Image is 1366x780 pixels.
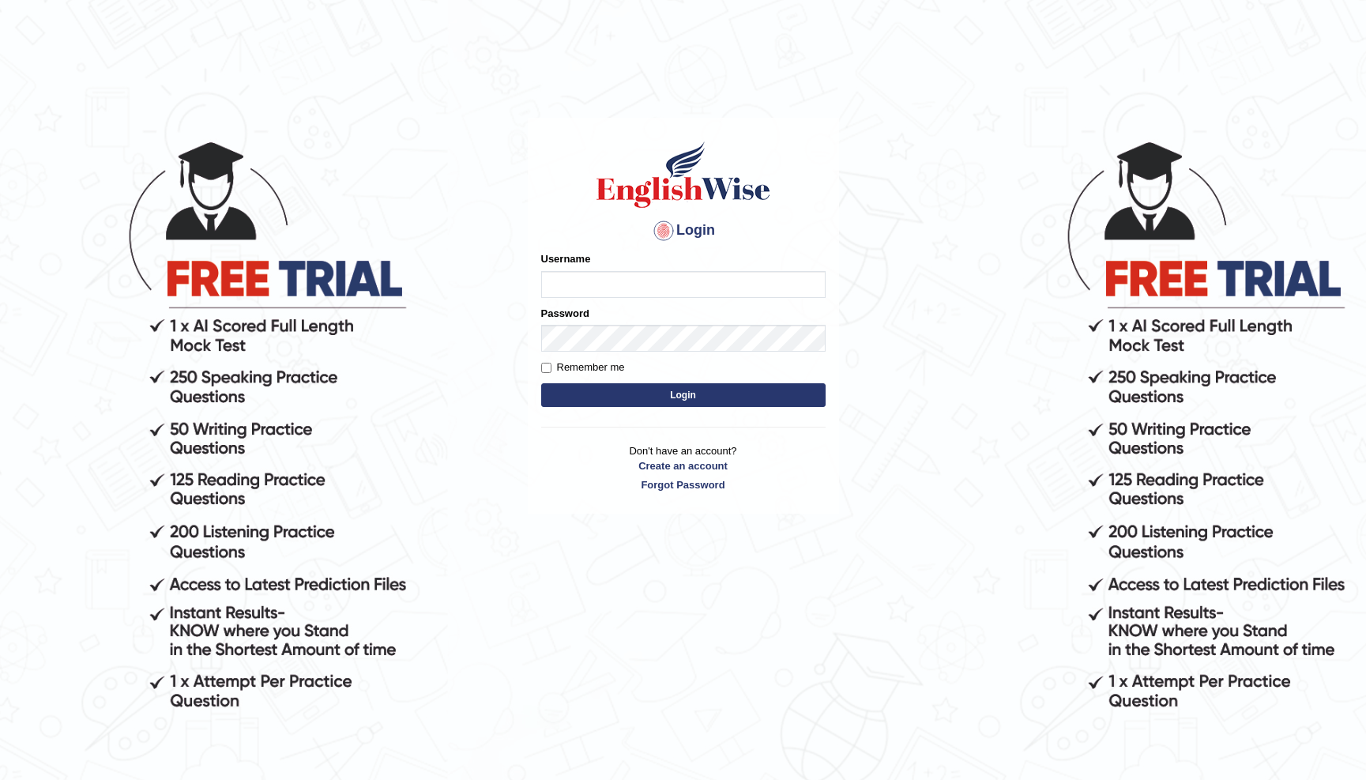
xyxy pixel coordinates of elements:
a: Create an account [541,458,826,473]
p: Don't have an account? [541,443,826,492]
label: Password [541,306,589,321]
h4: Login [541,218,826,243]
button: Login [541,383,826,407]
input: Remember me [541,363,551,373]
label: Remember me [541,360,625,375]
label: Username [541,251,591,266]
img: Logo of English Wise sign in for intelligent practice with AI [593,139,773,210]
a: Forgot Password [541,477,826,492]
